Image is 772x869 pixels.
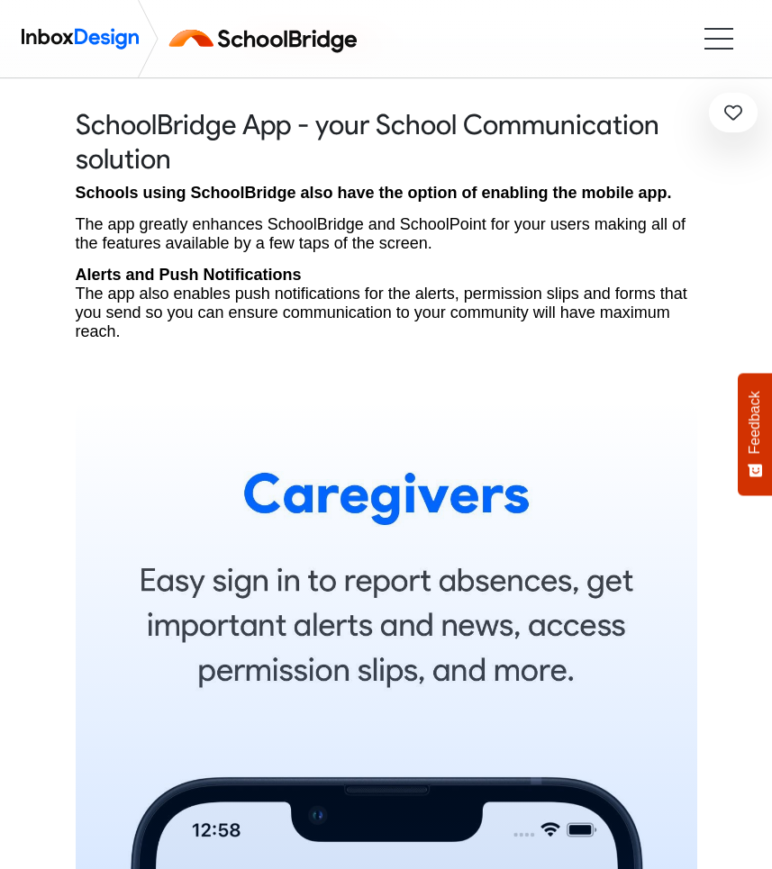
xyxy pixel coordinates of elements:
[166,17,368,60] img: schoolbridge logo
[76,184,672,202] span: Schools using SchoolBridge also have the option of enabling the mobile app.
[76,266,302,284] strong: Alerts and Push Notifications
[747,391,763,454] span: Feedback
[76,285,687,340] span: The app also enables push notifications for the alerts, permission slips and forms that you send ...
[76,215,686,252] span: The app greatly enhances SchoolBridge and SchoolPoint for your users making all of the features a...
[738,373,772,495] button: Feedback - Show survey
[76,108,697,177] heading: SchoolBridge App - your School Communication solution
